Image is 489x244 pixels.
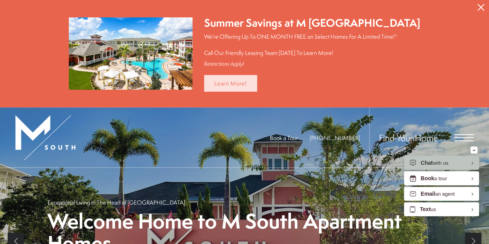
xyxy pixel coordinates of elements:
[204,75,257,92] a: Learn More!
[270,134,298,142] a: Book a Tour
[15,115,75,160] img: MSouth
[454,134,474,141] button: Open Menu
[204,32,420,57] p: We're Offering Up To ONE MONTH FREE on Select Homes For A Limited Time!* Call Our Friendly Leasin...
[204,61,420,67] div: Restrictions Apply!
[310,134,360,142] span: [PHONE_NUMBER]
[204,15,420,31] div: Summer Savings at M [GEOGRAPHIC_DATA]
[379,131,438,144] a: Find Your Home
[48,198,185,206] p: Exceptional Living in The Heart of [GEOGRAPHIC_DATA]
[69,17,193,90] img: Summer Savings at M South Apartments
[310,134,360,142] a: Call Us at 813-570-8014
